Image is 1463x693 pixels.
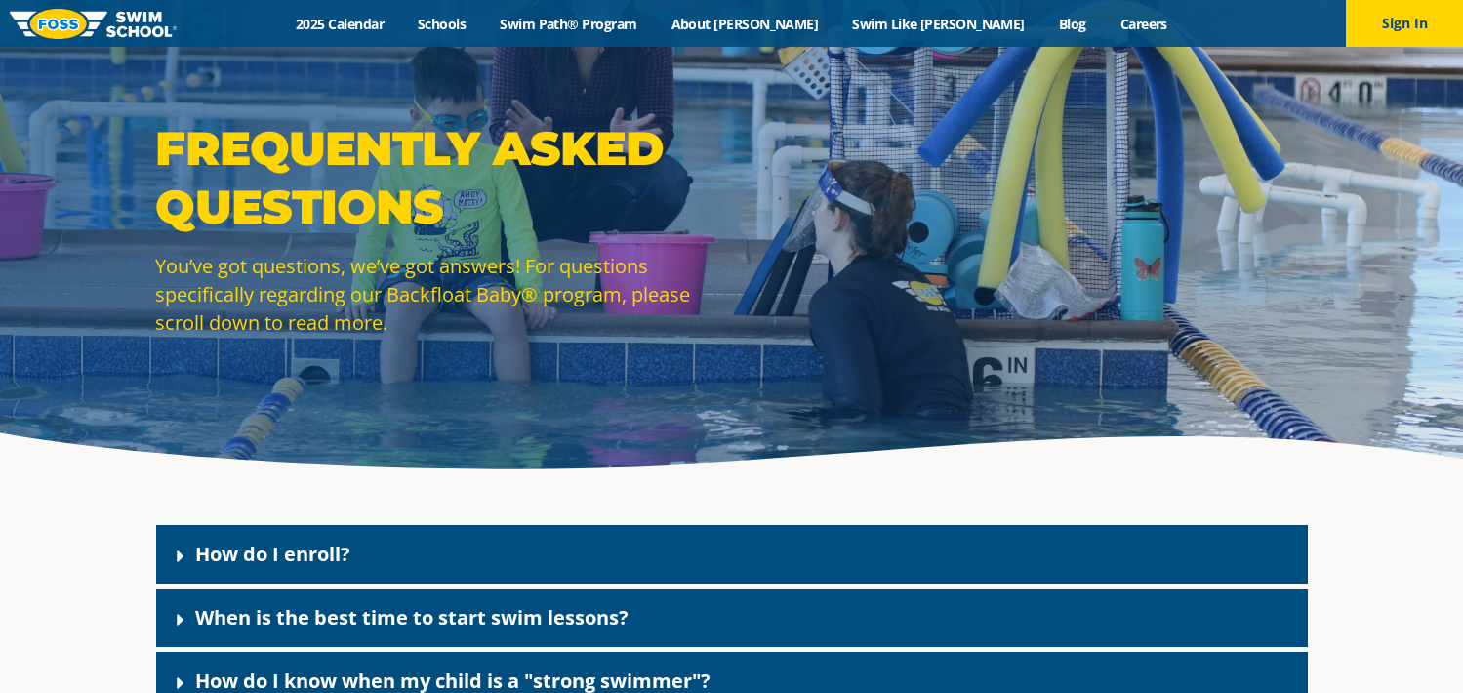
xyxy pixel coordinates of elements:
div: When is the best time to start swim lessons? [156,589,1308,647]
p: Frequently Asked Questions [155,119,721,236]
a: How do I enroll? [195,541,350,567]
a: Schools [401,15,483,33]
a: Swim Path® Program [483,15,654,33]
a: About [PERSON_NAME] [654,15,835,33]
a: 2025 Calendar [279,15,401,33]
div: How do I enroll? [156,525,1308,584]
a: Swim Like [PERSON_NAME] [835,15,1042,33]
a: When is the best time to start swim lessons? [195,604,629,631]
a: Blog [1041,15,1103,33]
img: FOSS Swim School Logo [10,9,177,39]
p: You’ve got questions, we’ve got answers! For questions specifically regarding our Backfloat Baby®... [155,252,721,337]
a: Careers [1103,15,1184,33]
